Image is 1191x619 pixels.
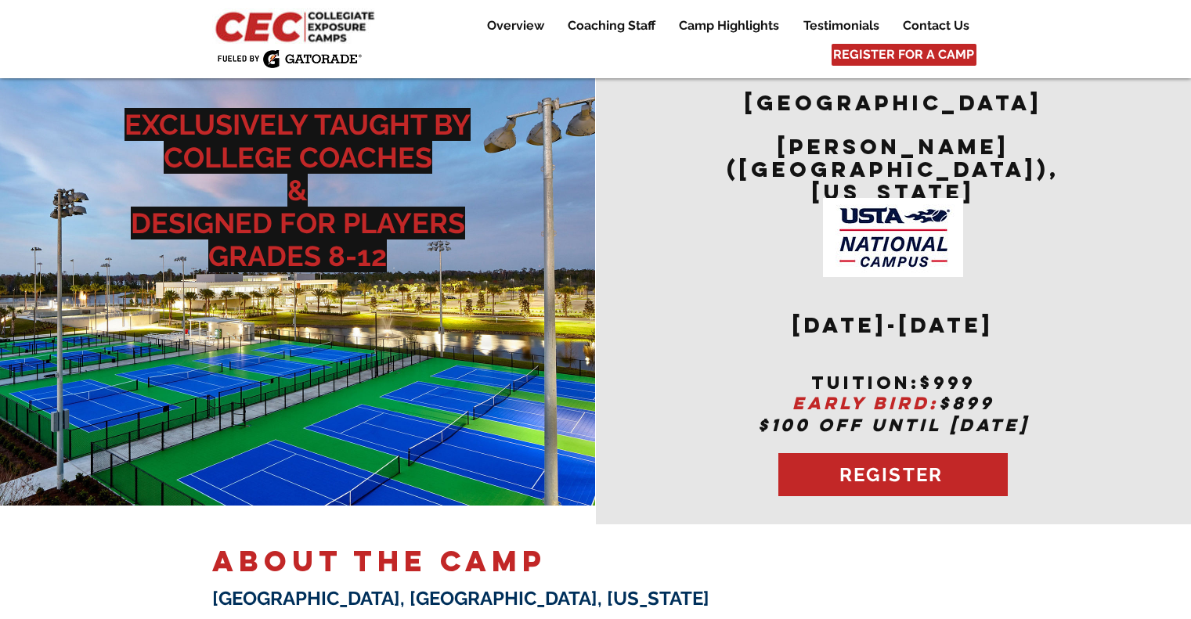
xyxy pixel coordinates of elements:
img: Fueled by Gatorade.png [217,49,362,68]
span: [PERSON_NAME] [778,133,1009,160]
a: Coaching Staff [556,16,666,35]
span: EXCLUSIVELY TAUGHT BY COLLEGE COACHES [125,108,471,174]
span: & [287,174,308,207]
span: [GEOGRAPHIC_DATA] [745,89,1042,116]
p: Coaching Staff [560,16,663,35]
a: REGISTER FOR A CAMP [832,44,976,66]
span: [GEOGRAPHIC_DATA], [GEOGRAPHIC_DATA], [US_STATE] [212,587,709,610]
a: Contact Us [891,16,980,35]
span: DESIGNED FOR PLAYERS [131,207,465,239]
a: Overview [475,16,555,35]
span: tuition:$999 [811,372,976,394]
span: ([GEOGRAPHIC_DATA]), [US_STATE] [727,156,1059,205]
span: REGISTER [839,463,944,486]
span: GRADES 8-12 [208,239,387,272]
p: Testimonials [796,16,887,35]
p: Contact Us [895,16,977,35]
p: Camp Highlights [671,16,787,35]
img: CEC Logo Primary_edited.jpg [212,8,381,44]
button: REGISTER [778,453,1008,496]
span: EARLY BIRD: [792,392,939,414]
span: $100 OFF UNTIL [DATE] [758,414,1029,436]
nav: Site [463,16,980,35]
span: ABOUT THE CAMP [212,543,547,579]
p: Overview [479,16,552,35]
a: Camp Highlights [667,16,791,35]
img: USTA Campus image_edited.jpg [823,198,963,277]
a: Testimonials [792,16,890,35]
span: $899 [939,392,994,414]
span: [DATE]-[DATE] [792,311,994,338]
span: REGISTER FOR A CAMP [833,46,974,63]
